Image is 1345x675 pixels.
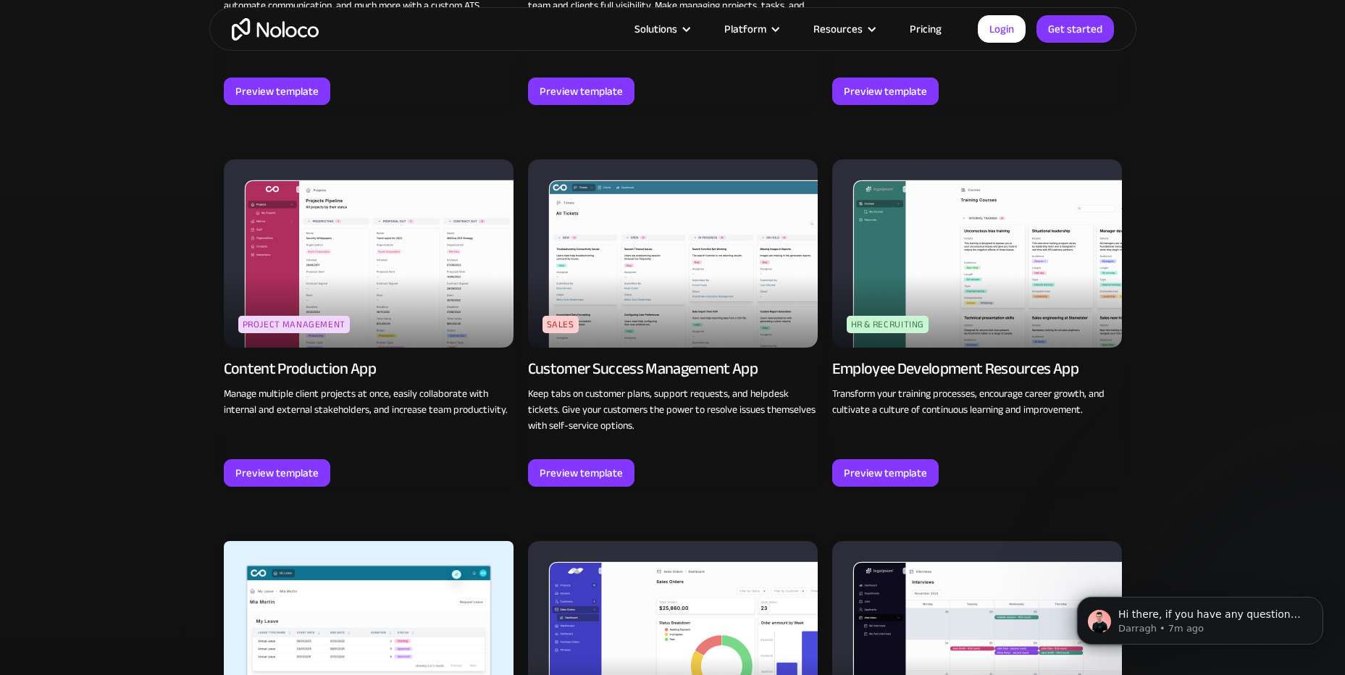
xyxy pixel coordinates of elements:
a: Pricing [892,20,960,38]
a: home [232,18,319,41]
a: Project ManagementContent Production AppManage multiple client projects at once, easily collabora... [224,159,514,487]
div: Sales [542,316,579,333]
div: Preview template [540,82,623,101]
iframe: Intercom notifications message [1055,566,1345,668]
div: Employee Development Resources App [832,359,1079,379]
div: Preview template [844,464,927,482]
div: Content Production App [224,359,376,379]
div: Platform [724,20,766,38]
a: Get started [1036,15,1114,43]
div: Preview template [844,82,927,101]
div: Project Management [238,316,351,333]
p: Keep tabs on customer plans, support requests, and helpdesk tickets. Give your customers the powe... [528,386,818,434]
div: Preview template [540,464,623,482]
div: Resources [813,20,863,38]
div: Customer Success Management App [528,359,758,379]
a: Login [978,15,1026,43]
div: Solutions [634,20,677,38]
div: Solutions [616,20,706,38]
a: SalesCustomer Success Management AppKeep tabs on customer plans, support requests, and helpdesk t... [528,159,818,487]
div: Resources [795,20,892,38]
div: Preview template [235,464,319,482]
a: HR & RecruitingEmployee Development Resources AppTransform your training processes, encourage car... [832,159,1122,487]
div: Platform [706,20,795,38]
p: Transform your training processes, encourage career growth, and cultivate a culture of continuous... [832,386,1122,418]
div: HR & Recruiting [847,316,929,333]
p: Manage multiple client projects at once, easily collaborate with internal and external stakeholde... [224,386,514,418]
div: Preview template [235,82,319,101]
